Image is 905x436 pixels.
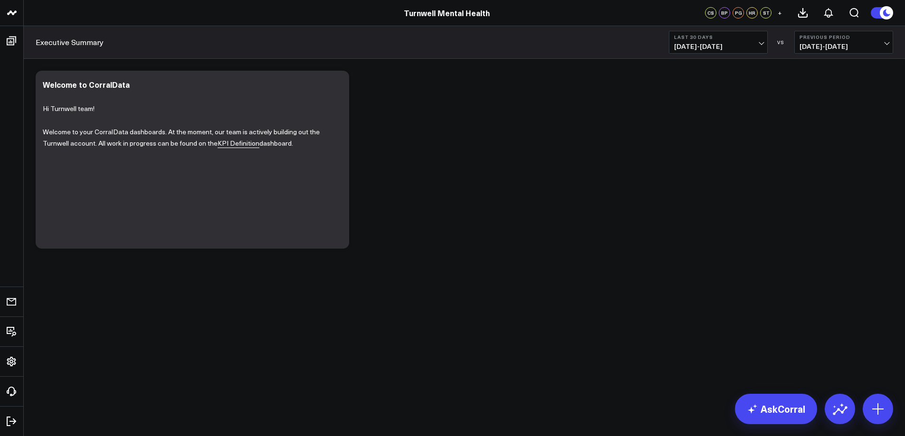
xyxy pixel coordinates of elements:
[760,7,772,19] div: ST
[43,91,335,114] p: Hi Turnwell team!
[774,7,785,19] button: +
[746,7,758,19] div: HR
[735,394,817,424] a: AskCorral
[674,43,762,50] span: [DATE] - [DATE]
[674,34,762,40] b: Last 30 Days
[719,7,730,19] div: BP
[36,37,104,47] a: Executive Summary
[43,126,335,149] p: Welcome to your CorralData dashboards. At the moment, our team is actively building out the Turnw...
[669,31,768,54] button: Last 30 Days[DATE]-[DATE]
[794,31,893,54] button: Previous Period[DATE]-[DATE]
[705,7,716,19] div: CS
[778,9,782,16] span: +
[772,39,790,45] div: VS
[43,79,130,90] div: Welcome to CorralData
[800,43,888,50] span: [DATE] - [DATE]
[733,7,744,19] div: PG
[404,8,490,18] a: Turnwell Mental Health
[218,139,259,148] a: KPI Definition
[800,34,888,40] b: Previous Period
